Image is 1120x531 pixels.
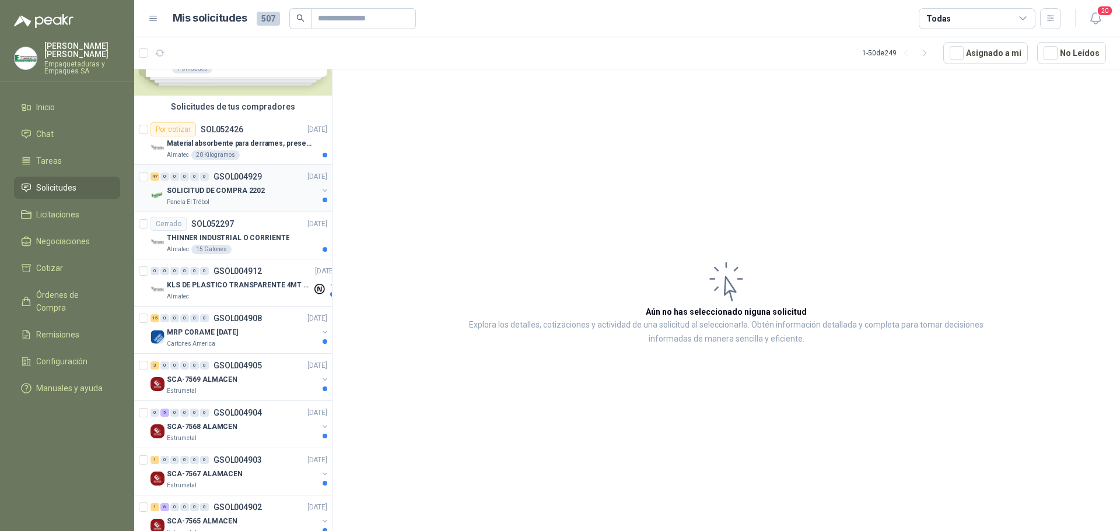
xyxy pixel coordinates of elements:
p: [DATE] [307,313,327,324]
div: 0 [200,173,209,181]
div: 0 [190,409,199,417]
div: 0 [160,314,169,322]
span: Tareas [36,154,62,167]
a: CerradoSOL052297[DATE] Company LogoTHINNER INDUSTRIAL O CORRIENTEAlmatec15 Galones [134,212,332,259]
p: GSOL004904 [213,409,262,417]
p: Estrumetal [167,386,197,396]
span: Remisiones [36,328,79,341]
p: KLS DE PLASTICO TRANSPARENTE 4MT CAL 4 Y CINTA TRA [167,280,312,291]
div: 15 Galones [191,245,232,254]
div: 0 [190,456,199,464]
div: 20 Kilogramos [191,150,240,160]
a: Remisiones [14,323,120,346]
a: 1 0 0 0 0 0 GSOL004903[DATE] Company LogoSCA-7567 ALAMACENEstrumetal [150,453,330,490]
p: [DATE] [307,219,327,230]
p: [DATE] [307,455,327,466]
a: 0 5 0 0 0 0 GSOL004904[DATE] Company LogoSCA-7568 ALAMCENEstrumetal [150,406,330,443]
p: Panela El Trébol [167,198,209,207]
img: Company Logo [15,47,37,69]
div: 0 [170,173,179,181]
p: Estrumetal [167,434,197,443]
span: Configuración [36,355,87,368]
span: Inicio [36,101,55,114]
div: Todas [926,12,951,25]
a: Inicio [14,96,120,118]
button: No Leídos [1037,42,1106,64]
p: [PERSON_NAME] [PERSON_NAME] [44,42,120,58]
div: 0 [200,503,209,511]
div: Por cotizar [150,122,196,136]
div: 0 [160,267,169,275]
img: Company Logo [150,424,164,438]
span: Chat [36,128,54,140]
div: 0 [200,267,209,275]
a: Negociaciones [14,230,120,252]
div: 0 [160,173,169,181]
div: 47 [150,173,159,181]
div: 0 [150,267,159,275]
p: Almatec [167,245,189,254]
span: Solicitudes [36,181,76,194]
p: THINNER INDUSTRIAL O CORRIENTE [167,233,289,244]
p: [DATE] [315,266,335,277]
p: Estrumetal [167,481,197,490]
p: SCA-7569 ALMACEN [167,374,237,385]
div: 0 [180,409,189,417]
div: Solicitudes de tus compradores [134,96,332,118]
div: 0 [170,267,179,275]
p: [DATE] [307,171,327,182]
div: 0 [190,361,199,370]
div: 1 [150,456,159,464]
span: Licitaciones [36,208,79,221]
a: Chat [14,123,120,145]
a: 3 0 0 0 0 0 GSOL004905[DATE] Company LogoSCA-7569 ALMACENEstrumetal [150,358,330,396]
p: SOLICITUD DE COMPRA 2202 [167,185,265,196]
div: 0 [180,267,189,275]
p: Cartones America [167,339,215,349]
div: 0 [180,173,189,181]
div: 0 [180,314,189,322]
p: GSOL004902 [213,503,262,511]
p: [DATE] [307,124,327,135]
div: 1 - 50 de 249 [862,44,934,62]
div: 0 [180,456,189,464]
span: Negociaciones [36,235,90,248]
p: GSOL004905 [213,361,262,370]
div: 0 [190,173,199,181]
a: Licitaciones [14,203,120,226]
div: 0 [200,314,209,322]
div: 0 [160,456,169,464]
div: 0 [200,409,209,417]
div: Cerrado [150,217,187,231]
img: Company Logo [150,141,164,155]
img: Company Logo [150,472,164,486]
div: 0 [200,361,209,370]
img: Company Logo [150,283,164,297]
div: 0 [180,361,189,370]
div: 0 [170,314,179,322]
div: 6 [160,503,169,511]
div: 1 [150,503,159,511]
button: 20 [1085,8,1106,29]
p: SOL052426 [201,125,243,133]
p: Almatec [167,292,189,301]
a: Solicitudes [14,177,120,199]
div: 0 [170,503,179,511]
div: 0 [190,267,199,275]
div: 0 [150,409,159,417]
p: SOL052297 [191,220,234,228]
p: GSOL004929 [213,173,262,181]
p: SCA-7567 ALAMACEN [167,469,243,480]
p: Almatec [167,150,189,160]
p: Material absorbente para derrames, presentación de 20 kg (1 bulto) [167,138,312,149]
div: 0 [170,456,179,464]
img: Company Logo [150,377,164,391]
p: SCA-7568 ALAMCEN [167,421,237,432]
p: GSOL004908 [213,314,262,322]
p: GSOL004912 [213,267,262,275]
div: 0 [190,314,199,322]
p: GSOL004903 [213,456,262,464]
span: 507 [257,12,280,26]
div: 5 [160,409,169,417]
div: 0 [170,361,179,370]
